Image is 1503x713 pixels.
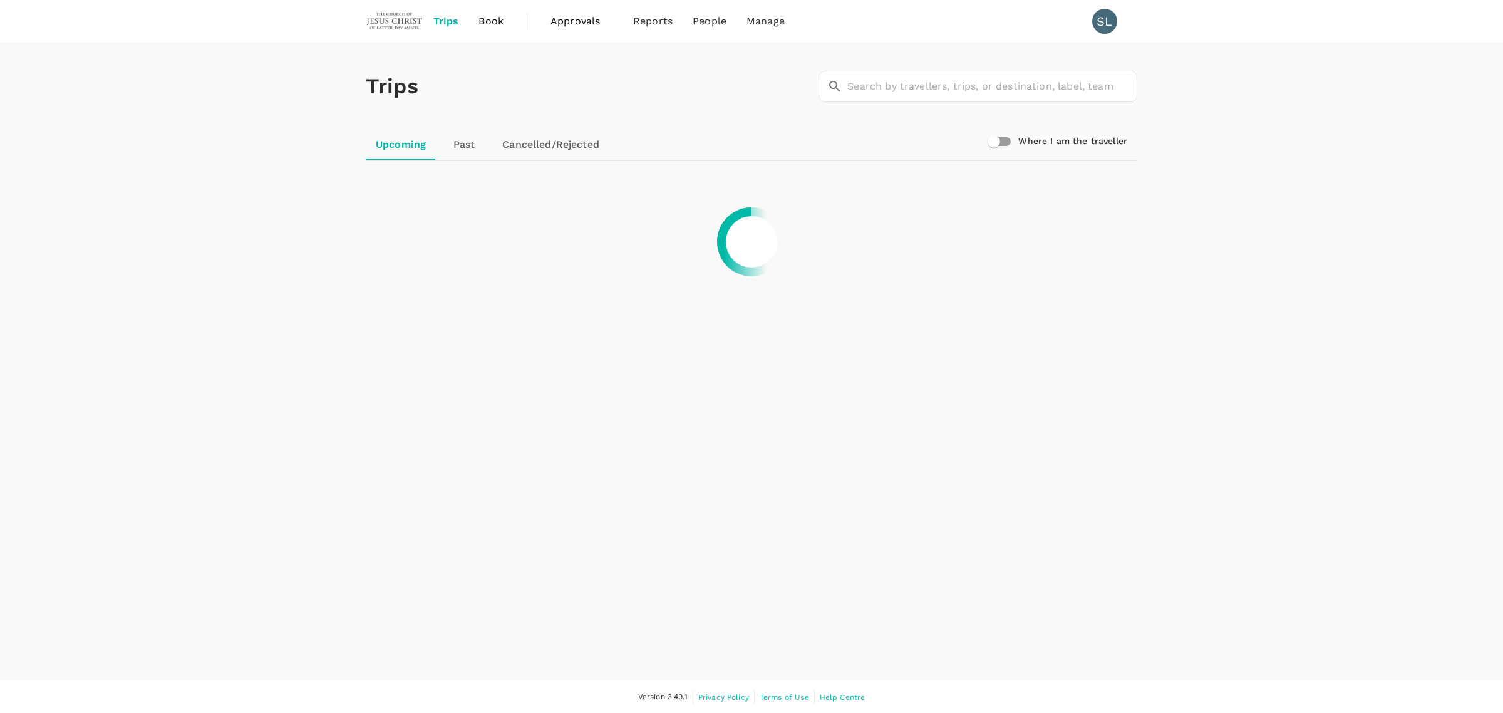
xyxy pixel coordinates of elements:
[698,693,749,702] span: Privacy Policy
[633,14,673,29] span: Reports
[366,8,423,35] img: The Malaysian Church of Jesus Christ of Latter-day Saints
[436,130,492,160] a: Past
[820,690,865,704] a: Help Centre
[550,14,613,29] span: Approvals
[492,130,609,160] a: Cancelled/Rejected
[638,691,688,704] span: Version 3.49.1
[1018,135,1127,148] h6: Where I am the traveller
[760,690,809,704] a: Terms of Use
[820,693,865,702] span: Help Centre
[847,71,1137,102] input: Search by travellers, trips, or destination, label, team
[433,14,459,29] span: Trips
[366,130,436,160] a: Upcoming
[760,693,809,702] span: Terms of Use
[698,690,749,704] a: Privacy Policy
[1092,9,1117,34] div: SL
[478,14,504,29] span: Book
[746,14,785,29] span: Manage
[366,43,418,130] h1: Trips
[693,14,726,29] span: People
